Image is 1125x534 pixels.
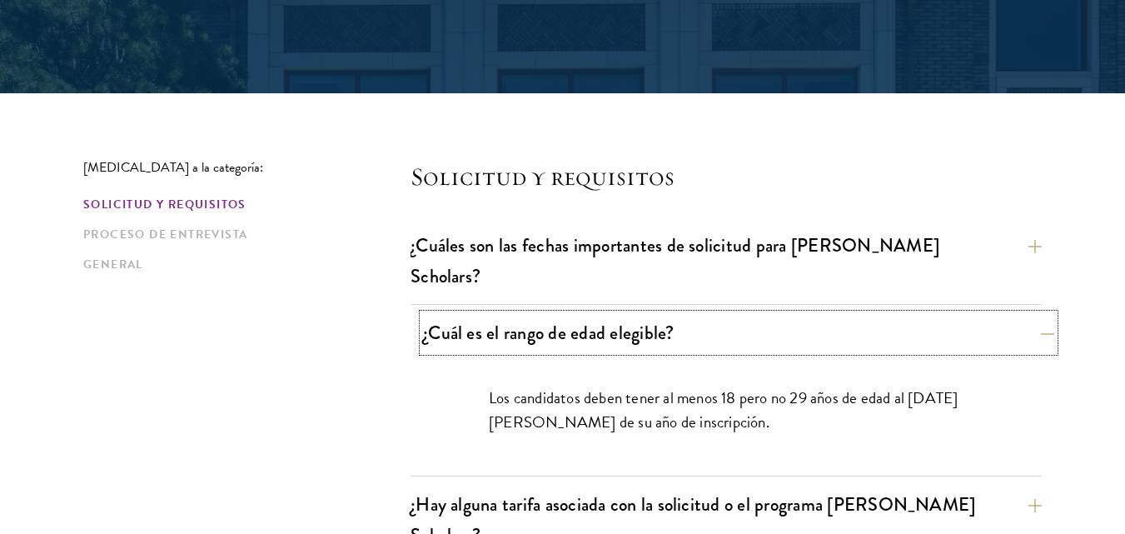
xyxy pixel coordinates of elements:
font: Proceso de entrevista [83,226,247,243]
a: Proceso de entrevista [83,226,401,243]
button: ¿Cuál es el rango de edad elegible? [423,314,1054,352]
font: Solicitud y requisitos [411,161,675,192]
button: ¿Cuáles son las fechas importantes de solicitud para [PERSON_NAME] Scholars? [411,227,1042,295]
font: [MEDICAL_DATA] a la categoría: [83,157,263,177]
font: Solicitud y requisitos [83,196,246,213]
font: General [83,256,143,273]
font: ¿Cuál es el rango de edad elegible? [423,319,674,347]
font: Los candidatos deben tener al menos 18 pero no 29 años de edad al [DATE][PERSON_NAME] de su año d... [489,386,958,434]
font: ¿Cuáles son las fechas importantes de solicitud para [PERSON_NAME] Scholars? [411,232,939,290]
a: General [83,256,401,273]
a: Solicitud y requisitos [83,196,401,213]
